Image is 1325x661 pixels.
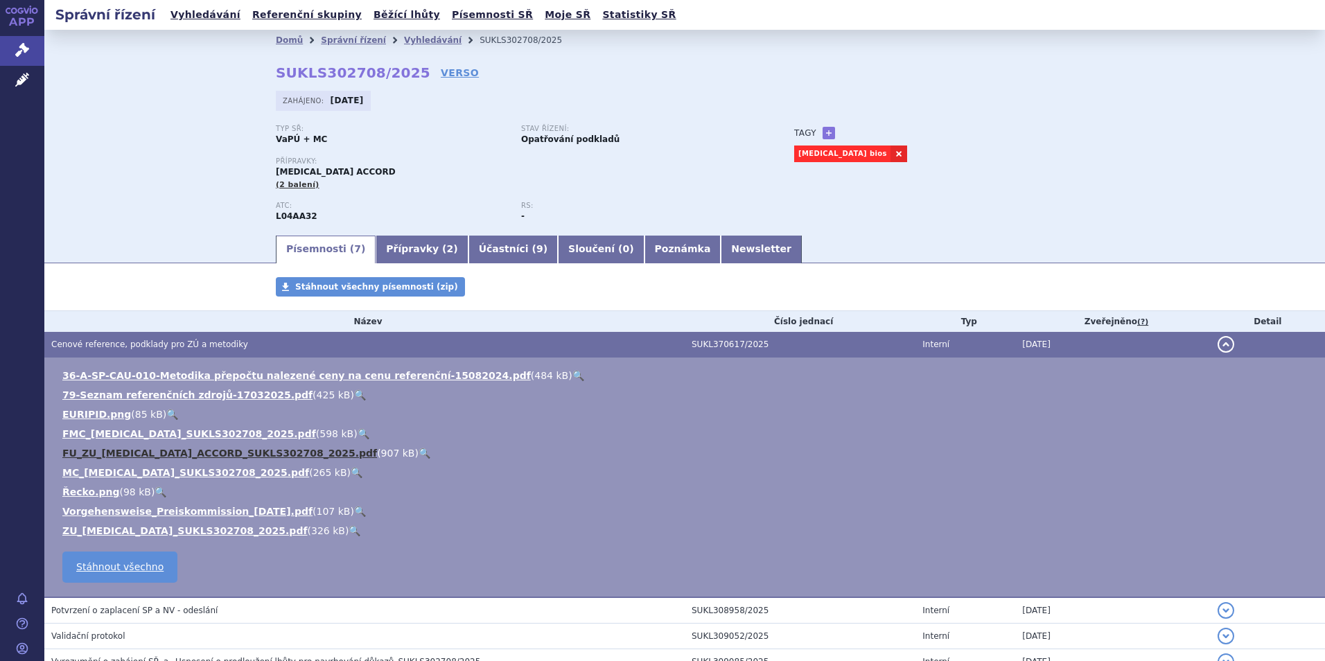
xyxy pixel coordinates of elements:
a: Newsletter [721,236,802,263]
a: 🔍 [166,409,178,420]
a: ZU_[MEDICAL_DATA]_SUKLS302708_2025.pdf [62,525,308,536]
a: 🔍 [349,525,360,536]
span: [MEDICAL_DATA] ACCORD [276,167,396,177]
li: SUKLS302708/2025 [480,30,580,51]
span: 7 [354,243,361,254]
a: + [823,127,835,139]
a: Běžící lhůty [369,6,444,24]
a: [MEDICAL_DATA] bios [794,146,890,162]
a: 🔍 [358,428,369,439]
span: 907 kB [381,448,415,459]
td: [DATE] [1015,624,1210,649]
span: 0 [622,243,629,254]
a: Vyhledávání [404,35,462,45]
span: 2 [447,243,454,254]
th: Detail [1211,311,1325,332]
a: FMC_[MEDICAL_DATA]_SUKLS302708_2025.pdf [62,428,316,439]
span: 425 kB [317,389,351,400]
td: SUKL308958/2025 [685,597,915,624]
a: Poznámka [644,236,721,263]
button: detail [1218,602,1234,619]
strong: Opatřování podkladů [521,134,620,144]
span: 484 kB [534,370,568,381]
a: Moje SŘ [541,6,595,24]
a: 79-Seznam referenčních zdrojů-17032025.pdf [62,389,313,400]
span: 85 kB [135,409,163,420]
li: ( ) [62,369,1311,382]
strong: - [521,211,525,221]
span: 98 kB [123,486,151,497]
a: Písemnosti SŘ [448,6,537,24]
td: SUKL309052/2025 [685,624,915,649]
a: Stáhnout všechny písemnosti (zip) [276,277,465,297]
span: Interní [922,631,949,641]
a: 🔍 [354,389,366,400]
abbr: (?) [1137,317,1148,327]
span: 107 kB [317,506,351,517]
li: ( ) [62,446,1311,460]
a: Vorgehensweise_Preiskommission_[DATE].pdf [62,506,313,517]
th: Typ [915,311,1015,332]
span: Potvrzení o zaplacení SP a NV - odeslání [51,606,218,615]
li: ( ) [62,427,1311,441]
a: Písemnosti (7) [276,236,376,263]
a: Přípravky (2) [376,236,468,263]
li: ( ) [62,485,1311,499]
a: Účastníci (9) [468,236,558,263]
a: FU_ZU_[MEDICAL_DATA]_ACCORD_SUKLS302708_2025.pdf [62,448,377,459]
li: ( ) [62,388,1311,402]
a: Statistiky SŘ [598,6,680,24]
p: Přípravky: [276,157,766,166]
strong: VaPÚ + MC [276,134,327,144]
span: 265 kB [313,467,347,478]
span: 598 kB [319,428,353,439]
span: 326 kB [311,525,345,536]
span: (2 balení) [276,180,319,189]
td: SUKL370617/2025 [685,332,915,358]
span: Validační protokol [51,631,125,641]
a: MC_[MEDICAL_DATA]_SUKLS302708_2025.pdf [62,467,309,478]
a: Referenční skupiny [248,6,366,24]
span: 9 [536,243,543,254]
h3: Tagy [794,125,816,141]
th: Zveřejněno [1015,311,1210,332]
strong: APREMILAST [276,211,317,221]
a: 🔍 [351,467,362,478]
a: 🔍 [572,370,584,381]
a: Správní řízení [321,35,386,45]
span: Stáhnout všechny písemnosti (zip) [295,282,458,292]
p: ATC: [276,202,507,210]
button: detail [1218,628,1234,644]
p: RS: [521,202,753,210]
span: Interní [922,606,949,615]
li: ( ) [62,504,1311,518]
li: ( ) [62,407,1311,421]
span: Zahájeno: [283,95,326,106]
a: Sloučení (0) [558,236,644,263]
a: VERSO [441,66,479,80]
li: ( ) [62,466,1311,479]
a: Domů [276,35,303,45]
h2: Správní řízení [44,5,166,24]
li: ( ) [62,524,1311,538]
strong: [DATE] [331,96,364,105]
button: detail [1218,336,1234,353]
a: 🔍 [155,486,166,497]
td: [DATE] [1015,597,1210,624]
th: Název [44,311,685,332]
a: 🔍 [419,448,430,459]
td: [DATE] [1015,332,1210,358]
a: Stáhnout všechno [62,552,177,583]
span: Cenové reference, podklady pro ZÚ a metodiky [51,340,248,349]
th: Číslo jednací [685,311,915,332]
span: Interní [922,340,949,349]
p: Stav řízení: [521,125,753,133]
a: Řecko.png [62,486,119,497]
p: Typ SŘ: [276,125,507,133]
a: 🔍 [354,506,366,517]
a: 36-A-SP-CAU-010-Metodika přepočtu nalezené ceny na cenu referenční-15082024.pdf [62,370,531,381]
a: EURIPID.png [62,409,131,420]
a: Vyhledávání [166,6,245,24]
strong: SUKLS302708/2025 [276,64,430,81]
